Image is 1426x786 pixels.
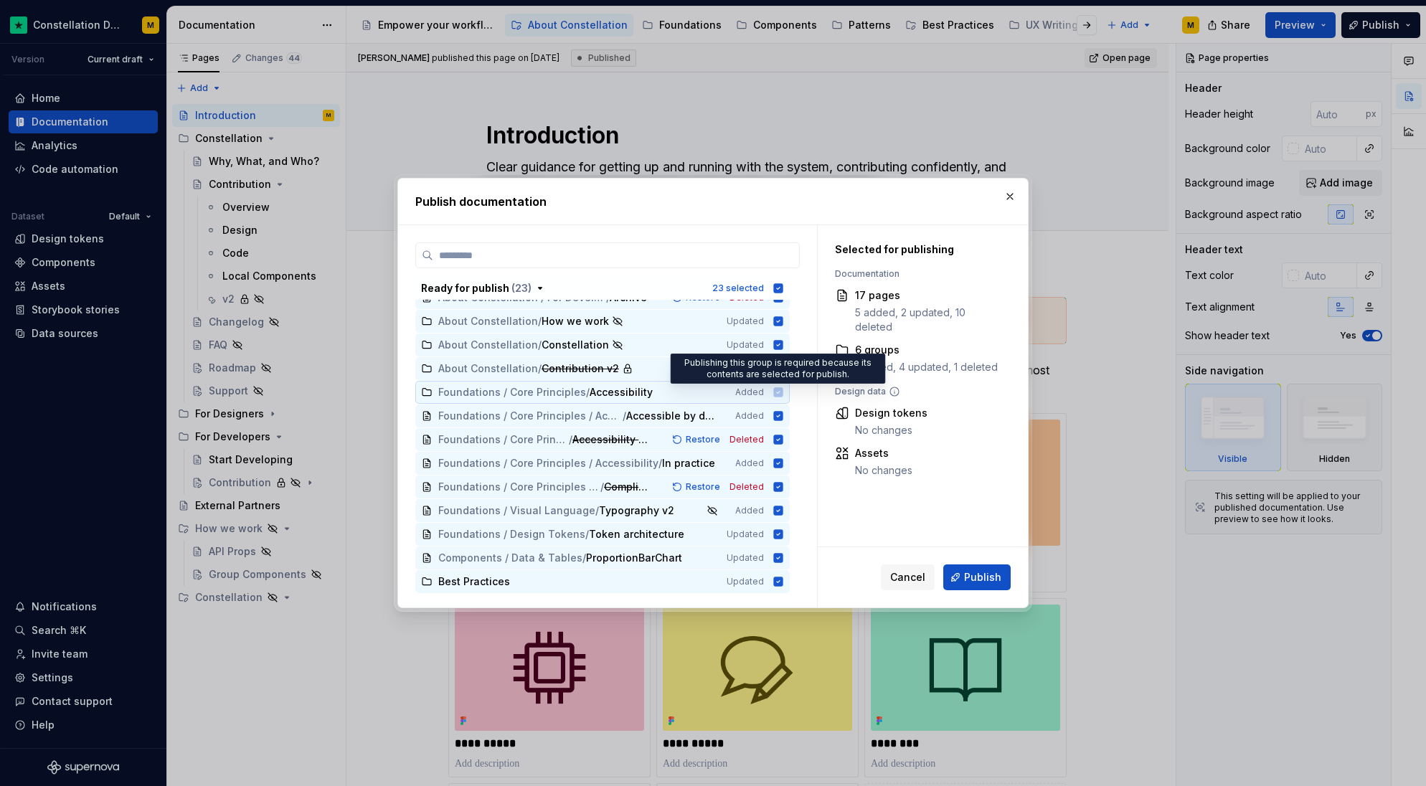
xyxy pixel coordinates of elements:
span: Constellation [542,338,609,352]
span: / [582,551,586,565]
h2: Publish documentation [415,193,1011,210]
button: Restore [668,432,727,447]
div: No changes [855,423,927,437]
span: About Constellation [438,338,538,352]
span: Restore [686,434,720,445]
span: Added [735,505,764,516]
span: Foundations / Core Principles / Accessibility [438,456,658,470]
button: Restore [668,361,727,376]
span: / [569,432,572,447]
span: About Constellation [438,361,538,376]
span: Accessibility at Trustpilot [572,432,648,447]
span: Deleted [729,481,764,493]
div: Publishing this group is required because its contents are selected for publish. [671,354,886,384]
div: Design tokens [855,406,927,420]
span: Token architecture [589,527,684,541]
button: Ready for publish (23)23 selected [415,277,790,300]
div: 17 pages [855,288,1004,303]
span: Compliance [604,480,648,494]
div: 6 groups [855,343,998,357]
span: Deleted [729,434,764,445]
span: Foundations / Design Tokens [438,527,585,541]
span: Components / Data & Tables [438,551,582,565]
div: Ready for publish [421,281,532,295]
span: / [538,361,542,376]
span: In practice [662,456,715,470]
span: Updated [727,339,764,351]
span: / [595,503,599,518]
div: Documentation [835,268,1004,280]
span: Typography v2 [599,503,674,518]
span: Accessible by design [626,409,716,423]
span: Restore [686,481,720,493]
span: Foundations / Core Principles / Accessibility [438,409,623,423]
span: Publish [964,570,1001,584]
span: / [658,456,662,470]
button: Publish [943,564,1011,590]
span: About Constellation [438,314,538,328]
span: Contribution v2 [542,361,619,376]
span: ( 23 ) [511,282,532,294]
div: Draft [421,607,471,621]
span: Foundations / Visual Language [438,503,595,518]
div: Selected for publishing [835,242,1004,257]
div: No changes [855,463,912,478]
span: Updated [727,529,764,540]
div: Design data [835,386,1004,397]
div: 1 added, 4 updated, 1 deleted [855,360,998,374]
span: / [538,314,542,328]
span: / [600,480,604,494]
div: Assets [855,446,912,460]
span: Updated [727,576,764,587]
button: Draft [415,602,790,625]
span: Foundations / Core Principles / Accessibility [438,432,569,447]
span: How we work [542,314,609,328]
span: ProportionBarChart [586,551,682,565]
span: Added [735,458,764,469]
button: Restore [668,480,727,494]
span: Foundations / Core Principles / Accessibility [438,480,600,494]
span: Cancel [890,570,925,584]
div: 5 added, 2 updated, 10 deleted [855,306,1004,334]
span: Best Practices [438,574,510,589]
span: / [623,409,626,423]
span: Updated [727,316,764,327]
span: Updated [727,552,764,564]
span: Added [735,410,764,422]
button: Cancel [881,564,935,590]
span: / [585,527,589,541]
div: 23 selected [712,283,764,294]
span: / [538,338,542,352]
